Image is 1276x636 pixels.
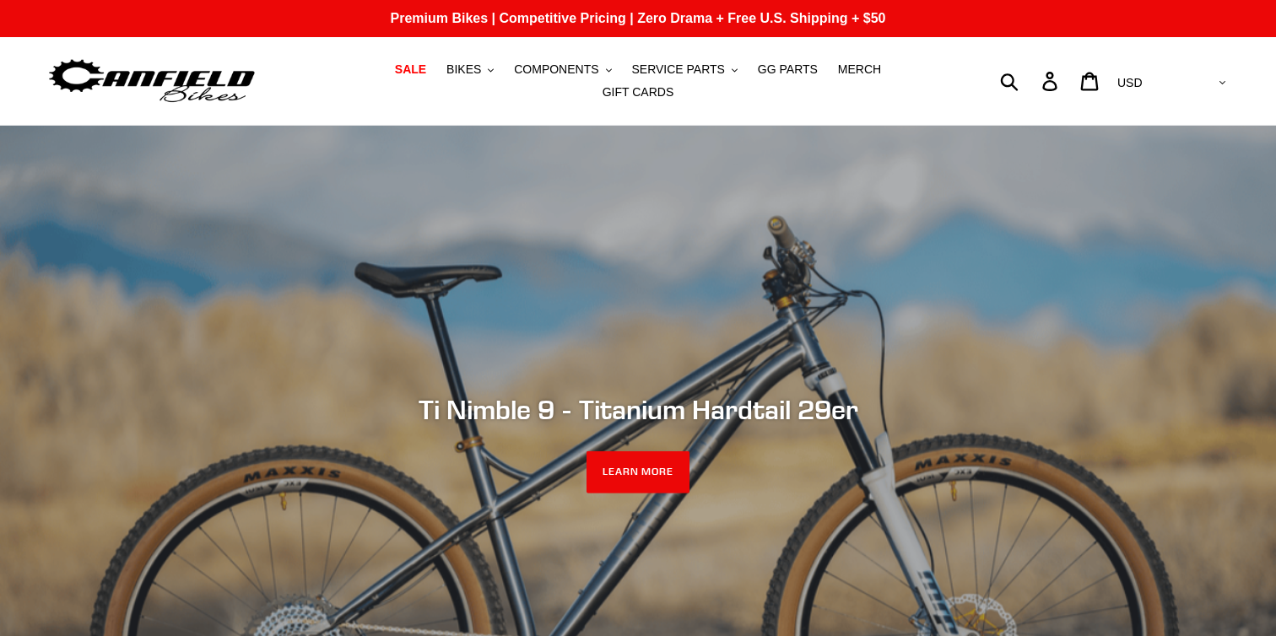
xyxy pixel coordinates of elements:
span: GG PARTS [758,62,818,77]
a: LEARN MORE [587,451,690,493]
span: MERCH [838,62,881,77]
span: SALE [395,62,426,77]
h2: Ti Nimble 9 - Titanium Hardtail 29er [178,394,1098,426]
button: SERVICE PARTS [623,58,745,81]
button: COMPONENTS [506,58,619,81]
a: MERCH [830,58,889,81]
a: SALE [387,58,435,81]
button: BIKES [438,58,502,81]
span: GIFT CARDS [603,85,674,100]
span: SERVICE PARTS [631,62,724,77]
a: GG PARTS [749,58,826,81]
span: BIKES [446,62,481,77]
span: COMPONENTS [514,62,598,77]
a: GIFT CARDS [594,81,683,104]
img: Canfield Bikes [46,55,257,108]
input: Search [1009,62,1052,100]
